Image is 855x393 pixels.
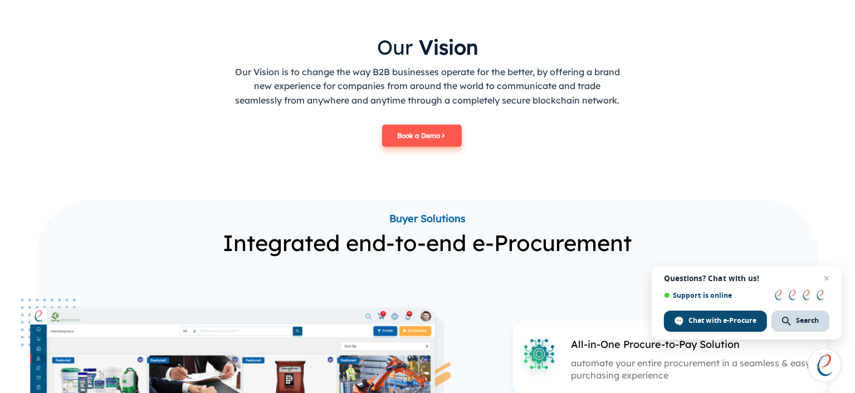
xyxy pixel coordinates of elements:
[820,272,833,285] span: Close chat
[808,348,842,382] div: Open chat
[382,125,462,147] button: Book a Demo
[571,337,822,351] p: All-in-One Procure-to-Pay Solution
[419,35,478,60] span: Vision
[796,316,819,326] span: Search
[664,274,829,283] span: Questions? Chat with us!
[771,311,829,332] div: Search
[223,226,632,259] p: Integrated end-to-end e-Procurement
[223,211,632,226] a: Buyer Solutions
[211,35,645,60] h2: Our
[664,291,767,299] span: Support is online
[664,311,767,332] div: Chat with e-Procure
[233,65,623,108] p: Our Vision is to change the way B2B businesses operate for the better, by offering a brand new ex...
[688,316,756,326] span: Chat with e-Procure
[571,357,822,381] p: automate your entire procurement in a seamless & easy purchasing experience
